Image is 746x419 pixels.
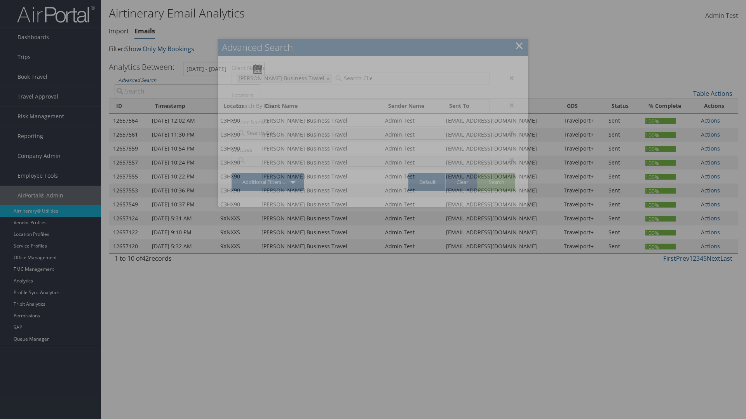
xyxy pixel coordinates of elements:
[515,38,524,53] a: Close
[232,146,490,154] label: Statuses
[232,91,490,99] label: Locators
[232,64,490,72] label: Client Names
[237,74,324,82] span: [PERSON_NAME] Business Travel
[218,39,528,56] h2: Advanced Search
[334,74,377,82] input: Search Client
[232,118,490,126] label: Sender Names
[408,173,447,191] a: Default
[478,173,515,191] a: Search
[496,155,520,164] div: ×
[232,173,304,191] a: Additional Filters...
[496,100,520,110] div: ×
[237,102,280,109] input: Search By Record Locator
[496,128,520,137] div: ×
[237,129,280,137] input: Search Sender
[496,73,520,83] div: ×
[445,173,479,191] a: Clear
[326,74,331,82] a: ×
